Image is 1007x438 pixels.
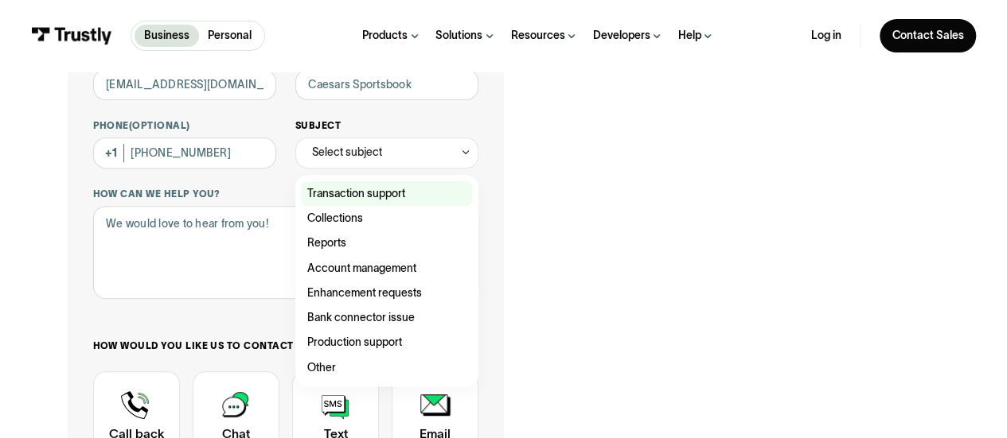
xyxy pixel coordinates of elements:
label: Subject [295,119,479,132]
a: Personal [199,25,261,47]
div: Solutions [435,29,482,43]
p: Personal [208,28,252,45]
a: Log in [811,29,841,43]
span: Collections [307,209,363,227]
span: Production support [307,333,402,351]
p: Business [144,28,189,45]
input: ASPcorp [295,69,479,100]
label: How can we help you? [93,188,479,200]
span: (Optional) [129,120,190,130]
div: Help [678,29,701,43]
span: Transaction support [307,184,405,203]
span: Reports [307,234,346,252]
div: Contact Sales [892,29,963,43]
span: Bank connector issue [307,308,415,327]
img: Trustly Logo [31,27,112,44]
div: Resources [510,29,564,43]
input: (555) 555-5555 [93,138,277,169]
input: alex@mail.com [93,69,277,100]
div: Select subject [312,143,382,161]
a: Contact Sales [880,19,976,52]
label: How would you like us to contact you? [93,339,479,352]
div: Select subject [295,138,479,169]
a: Business [135,25,198,47]
div: Products [362,29,408,43]
div: Developers [593,29,650,43]
nav: Select subject [295,169,479,386]
span: Enhancement requests [307,284,422,302]
span: Other [307,359,336,377]
label: Phone [93,119,277,132]
span: Account management [307,259,416,277]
